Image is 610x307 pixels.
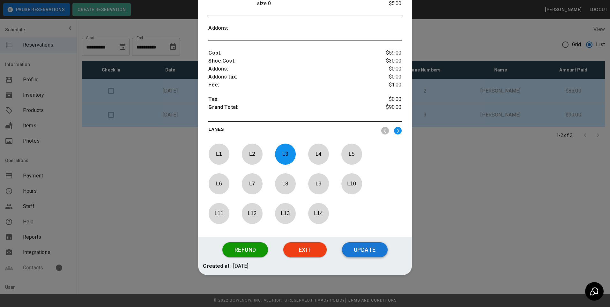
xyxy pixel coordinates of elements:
p: L 1 [208,146,229,161]
p: L 9 [308,176,329,191]
img: right.svg [394,127,402,135]
p: L 14 [308,206,329,221]
p: L 12 [242,206,263,221]
p: $90.00 [369,103,402,113]
button: Exit [283,242,327,258]
p: L 2 [242,146,263,161]
p: $30.00 [369,57,402,65]
p: L 6 [208,176,229,191]
p: L 11 [208,206,229,221]
p: L 8 [275,176,296,191]
p: L 5 [341,146,362,161]
p: L 3 [275,146,296,161]
p: $0.00 [369,65,402,73]
p: Created at: [203,262,231,270]
p: L 4 [308,146,329,161]
p: LANES [208,126,376,135]
button: Refund [222,242,268,258]
p: L 10 [341,176,362,191]
p: $1.00 [369,81,402,89]
p: L 13 [275,206,296,221]
p: Addons : [208,65,369,73]
p: $59.00 [369,49,402,57]
p: Shoe Cost : [208,57,369,65]
p: Fee : [208,81,369,89]
button: Update [342,242,388,258]
img: nav_left.svg [381,127,389,135]
p: Cost : [208,49,369,57]
p: $0.00 [369,95,402,103]
p: L 7 [242,176,263,191]
p: $0.00 [369,73,402,81]
p: Addons tax : [208,73,369,81]
p: [DATE] [233,262,248,270]
p: Tax : [208,95,369,103]
p: Grand Total : [208,103,369,113]
p: Addons : [208,24,257,32]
